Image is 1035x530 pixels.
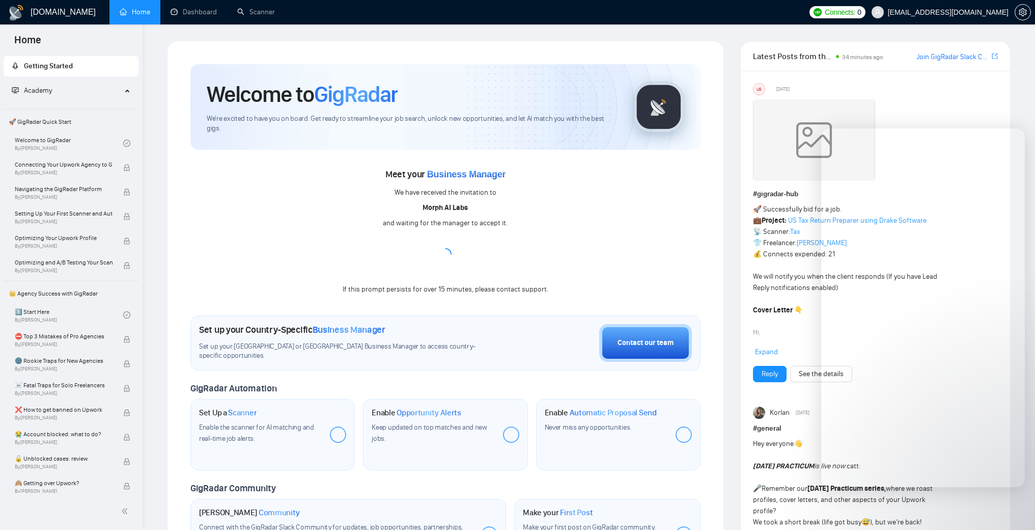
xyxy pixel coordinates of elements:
[123,434,130,441] span: lock
[15,233,113,243] span: Optimizing Your Upwork Profile
[385,169,506,180] span: Meet your
[753,407,765,419] img: Korlan
[123,360,130,367] span: lock
[753,462,845,470] em: is live now
[199,408,257,418] h1: Set Up a
[861,518,870,526] span: 😅
[123,458,130,465] span: lock
[190,383,276,394] span: GigRadar Automation
[15,170,113,176] span: By [PERSON_NAME]
[123,483,130,490] span: lock
[123,336,130,343] span: lock
[171,8,217,16] a: dashboardDashboard
[8,5,24,21] img: logo
[753,366,787,382] button: Reply
[842,54,883,61] span: 34 minutes ago
[24,62,73,70] span: Getting Started
[1015,8,1030,16] span: setting
[15,194,113,200] span: By [PERSON_NAME]
[857,7,861,18] span: 0
[15,439,113,445] span: By [PERSON_NAME]
[992,52,998,60] span: export
[770,407,790,418] span: Korlan
[123,189,130,196] span: lock
[15,356,113,366] span: 🌚 Rookie Traps for New Agencies
[762,216,787,225] strong: Project:
[15,415,113,421] span: By [PERSON_NAME]
[599,324,692,362] button: Contact our team
[1000,495,1025,520] iframe: Intercom live chat
[383,218,508,229] div: and waiting for the manager to accept it.
[15,268,113,274] span: By [PERSON_NAME]
[753,484,762,493] span: 🎤
[790,366,852,382] button: See the details
[15,464,113,470] span: By [PERSON_NAME]
[992,51,998,61] a: export
[395,187,496,198] div: We have received the invitation to
[207,114,617,134] span: We're excited to have you on board. Get ready to streamline your job search, unlock new opportuni...
[259,508,300,518] span: Community
[15,478,113,488] span: 🙈 Getting over Upwork?
[12,86,52,95] span: Academy
[123,164,130,171] span: lock
[123,409,130,416] span: lock
[807,484,886,493] strong: [DATE] Practicum series,
[4,56,138,76] li: Getting Started
[788,216,927,225] a: US Tax Return Preparer using Drake Software
[15,366,113,372] span: By [PERSON_NAME]
[12,62,19,69] span: rocket
[762,368,778,380] a: Reply
[560,508,593,518] span: First Post
[15,132,123,154] a: Welcome to GigRadarBy[PERSON_NAME]
[199,342,495,361] span: Set up your [GEOGRAPHIC_DATA] or [GEOGRAPHIC_DATA] Business Manager to access country-specific op...
[15,405,113,415] span: ❌ How to get banned on Upwork
[821,128,1025,487] iframe: Intercom live chat
[15,380,113,390] span: ☠️ Fatal Traps for Solo Freelancers
[15,304,123,326] a: 1️⃣ Start HereBy[PERSON_NAME]
[790,227,800,236] a: Tax
[123,140,130,147] span: check-circle
[6,33,49,54] span: Home
[15,208,113,219] span: Setting Up Your First Scanner and Auto-Bidder
[237,8,275,16] a: searchScanner
[314,81,398,108] span: GigRadar
[753,99,875,181] img: weqQh+iSagEgQAAAABJRU5ErkJggg==
[438,247,453,261] span: loading
[12,87,19,94] span: fund-projection-screen
[545,408,657,418] h1: Enable
[794,439,802,448] span: 👋
[1015,4,1031,20] button: setting
[1015,8,1031,16] a: setting
[199,508,300,518] h1: [PERSON_NAME]
[123,311,130,319] span: check-circle
[753,50,833,63] span: Latest Posts from the GigRadar Community
[797,238,847,247] a: [PERSON_NAME]
[753,84,765,95] div: US
[123,262,130,269] span: lock
[825,7,855,18] span: Connects:
[15,243,113,249] span: By [PERSON_NAME]
[207,81,398,108] h1: Welcome to
[313,324,385,335] span: Business Manager
[423,203,468,212] b: Morph AI Labs
[545,423,631,432] span: Never miss any opportunities.
[15,341,113,348] span: By [PERSON_NAME]
[123,385,130,392] span: lock
[15,488,113,494] span: By [PERSON_NAME]
[121,506,131,516] span: double-left
[15,429,113,439] span: 😭 Account blocked: what to do?
[753,306,803,314] strong: Cover Letter 👇
[776,85,790,94] span: [DATE]
[5,283,137,304] span: 👑 Agency Success with GigRadar
[199,324,385,335] h1: Set up your Country-Specific
[190,483,276,494] span: GigRadar Community
[15,331,113,341] span: ⛔ Top 3 Mistakes of Pro Agencies
[799,368,844,380] a: See the details
[5,112,137,132] span: 🚀 GigRadar Quick Start
[916,51,990,63] a: Join GigRadar Slack Community
[618,337,674,349] div: Contact our team
[633,82,684,132] img: gigradar-logo.png
[123,237,130,245] span: lock
[343,284,548,295] div: If this prompt persists for over 15 minutes, please contact support.
[120,8,150,16] a: homeHome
